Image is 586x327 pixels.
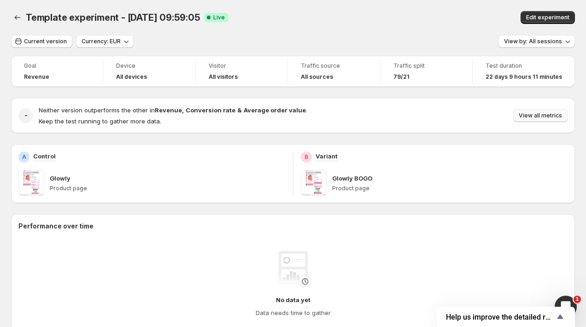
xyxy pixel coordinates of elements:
[22,153,26,161] h2: A
[24,73,49,81] span: Revenue
[305,153,308,161] h2: B
[18,170,44,196] img: Glowly
[11,11,24,24] button: Back
[24,61,90,82] a: GoalRevenue
[33,152,56,161] p: Control
[504,38,562,45] span: View by: All sessions
[519,112,562,119] span: View all metrics
[393,62,459,70] span: Traffic split
[332,174,372,183] p: Glowly BOGO
[237,106,242,114] strong: &
[244,106,306,114] strong: Average order value
[393,73,410,81] span: 79/21
[555,296,577,318] iframe: Intercom live chat
[26,12,200,23] span: Template experiment - [DATE] 09:59:05
[39,106,307,114] span: Neither version outperforms the other in .
[76,35,134,48] button: Currency: EUR
[332,185,568,192] p: Product page
[213,14,225,21] span: Live
[39,117,161,125] span: Keep the test running to gather more data.
[116,73,147,81] h4: All devices
[186,106,235,114] strong: Conversion rate
[446,311,566,322] button: Show survey - Help us improve the detailed report for A/B campaigns
[513,109,568,122] button: View all metrics
[486,61,562,82] a: Test duration22 days 9 hours 11 minutes
[24,62,90,70] span: Goal
[301,73,333,81] h4: All sources
[498,35,575,48] button: View by: All sessions
[574,296,581,303] span: 1
[209,73,238,81] h4: All visitors
[155,106,182,114] strong: Revenue
[276,295,311,304] h4: No data yet
[116,62,182,70] span: Device
[182,106,184,114] strong: ,
[24,38,67,45] span: Current version
[316,152,338,161] p: Variant
[301,62,367,70] span: Traffic source
[301,61,367,82] a: Traffic sourceAll sources
[209,62,275,70] span: Visitor
[24,111,28,120] h2: -
[526,14,569,21] span: Edit experiment
[209,61,275,82] a: VisitorAll visitors
[50,174,70,183] p: Glowly
[301,170,327,196] img: Glowly BOGO
[11,35,72,48] button: Current version
[275,251,311,288] img: No data yet
[82,38,121,45] span: Currency: EUR
[486,62,562,70] span: Test duration
[446,313,555,321] span: Help us improve the detailed report for A/B campaigns
[486,73,562,81] span: 22 days 9 hours 11 minutes
[50,185,286,192] p: Product page
[116,61,182,82] a: DeviceAll devices
[393,61,459,82] a: Traffic split79/21
[18,222,568,231] h2: Performance over time
[521,11,575,24] button: Edit experiment
[256,308,331,317] h4: Data needs time to gather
